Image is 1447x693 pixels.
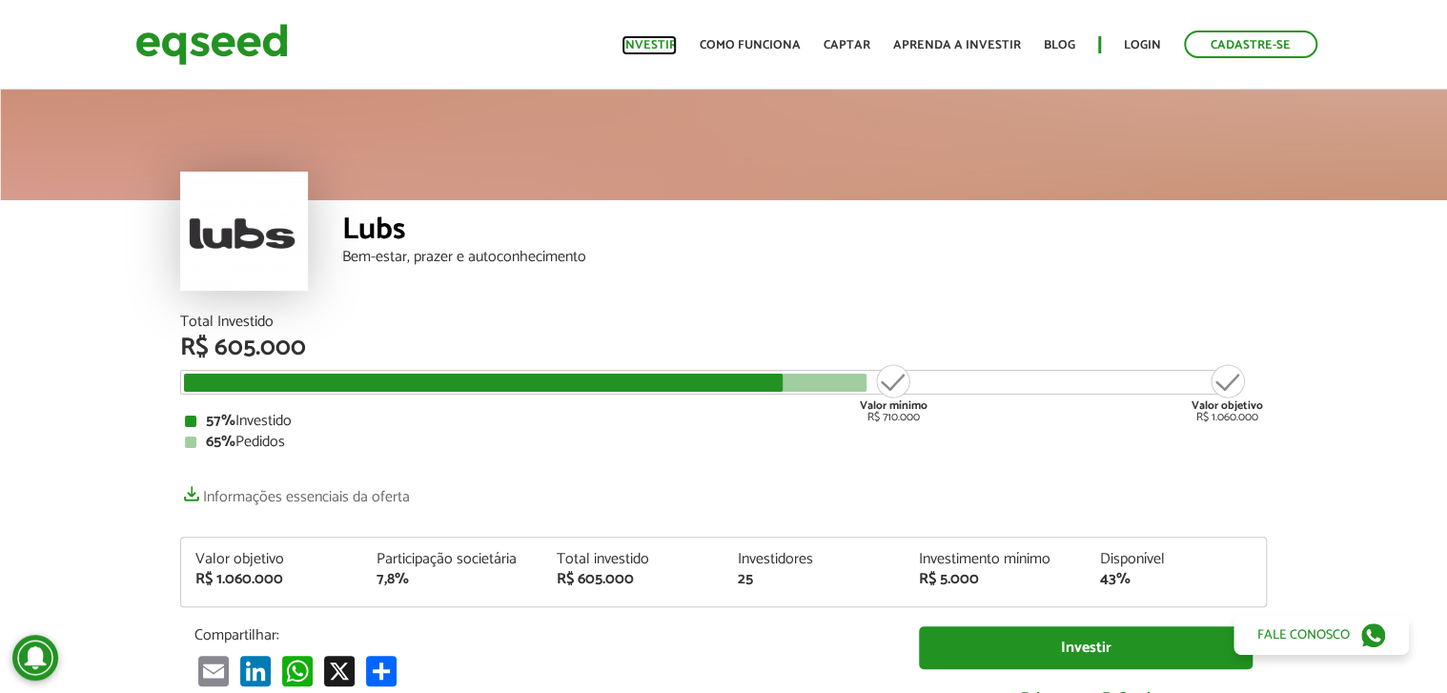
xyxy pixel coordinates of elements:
a: Cadastre-se [1184,31,1317,58]
div: Valor objetivo [195,552,348,567]
div: Total investido [557,552,709,567]
a: Captar [824,39,870,51]
div: Total Investido [180,315,1267,330]
div: R$ 1.060.000 [1192,362,1263,423]
div: Investidores [738,552,890,567]
a: Investir [622,39,677,51]
div: Lubs [342,214,1267,250]
a: WhatsApp [278,654,316,685]
a: X [320,654,358,685]
div: R$ 710.000 [857,362,928,423]
img: EqSeed [135,19,288,70]
a: Aprenda a investir [893,39,1021,51]
a: Fale conosco [1233,615,1409,655]
strong: Valor objetivo [1192,397,1263,415]
div: R$ 605.000 [180,336,1267,360]
strong: Valor mínimo [859,397,927,415]
div: Participação societária [377,552,529,567]
div: 7,8% [377,572,529,587]
div: Disponível [1099,552,1252,567]
a: Email [194,654,233,685]
p: Compartilhar: [194,626,890,644]
a: Login [1124,39,1161,51]
div: Investimento mínimo [919,552,1071,567]
div: Pedidos [185,435,1262,450]
a: LinkedIn [236,654,275,685]
a: Investir [919,626,1253,669]
div: R$ 5.000 [919,572,1071,587]
strong: 57% [206,408,235,434]
a: Blog [1044,39,1075,51]
div: Bem-estar, prazer e autoconhecimento [342,250,1267,265]
div: 43% [1099,572,1252,587]
div: 25 [738,572,890,587]
strong: 65% [206,429,235,455]
div: R$ 1.060.000 [195,572,348,587]
div: Investido [185,414,1262,429]
div: R$ 605.000 [557,572,709,587]
a: Informações essenciais da oferta [180,479,410,505]
a: Como funciona [700,39,801,51]
a: Compartilhar [362,654,400,685]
